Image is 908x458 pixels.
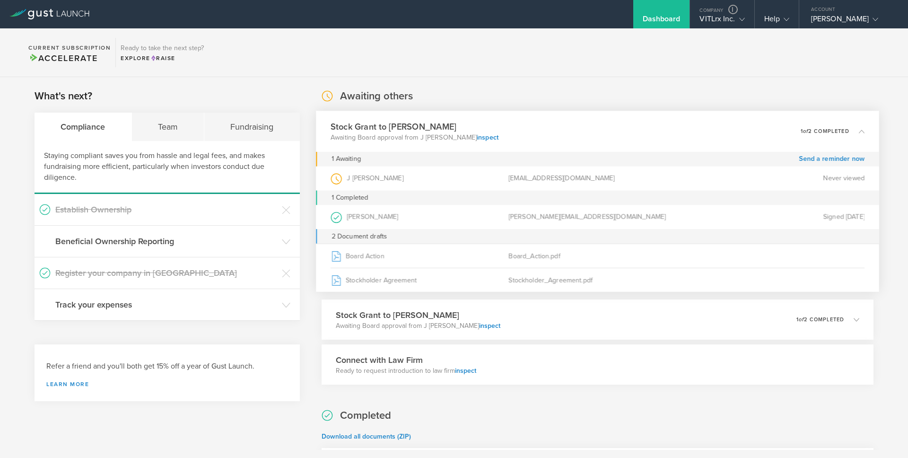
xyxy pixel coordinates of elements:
[332,152,361,167] div: 1 Awaiting
[336,354,476,366] h3: Connect with Law Firm
[121,45,204,52] h3: Ready to take the next step?
[764,14,789,28] div: Help
[643,14,681,28] div: Dashboard
[55,299,277,311] h3: Track your expenses
[35,113,132,141] div: Compliance
[132,113,205,141] div: Team
[800,129,849,134] p: 1 2 completed
[336,309,500,321] h3: Stock Grant to [PERSON_NAME]
[204,113,300,141] div: Fundraising
[322,432,411,440] a: Download all documents (ZIP)
[55,267,277,279] h3: Register your company in [GEOGRAPHIC_DATA]
[508,268,686,292] div: Stockholder_Agreement.pdf
[331,268,508,292] div: Stockholder Agreement
[336,321,500,331] p: Awaiting Board approval from J [PERSON_NAME]
[35,89,92,103] h2: What's next?
[35,141,300,194] div: Staying compliant saves you from hassle and legal fees, and makes fundraising more efficient, par...
[508,244,686,268] div: Board_Action.pdf
[331,120,498,133] h3: Stock Grant to [PERSON_NAME]
[687,205,864,229] div: Signed [DATE]
[336,366,476,376] p: Ready to request introduction to law firm
[46,381,288,387] a: Learn more
[687,167,864,191] div: Never viewed
[46,361,288,372] h3: Refer a friend and you'll both get 15% off a year of Gust Launch.
[508,167,686,191] div: [EMAIL_ADDRESS][DOMAIN_NAME]
[316,229,879,244] div: 2 Document drafts
[28,45,111,51] h2: Current Subscription
[316,191,879,205] div: 1 Completed
[150,55,175,62] span: Raise
[55,203,277,216] h3: Establish Ownership
[799,317,804,323] em: of
[508,205,686,229] div: [PERSON_NAME][EMAIL_ADDRESS][DOMAIN_NAME]
[799,152,864,167] a: Send a reminder now
[331,205,508,229] div: [PERSON_NAME]
[699,14,744,28] div: VITLrx Inc.
[331,244,508,268] div: Board Action
[455,367,476,375] a: inspect
[803,128,808,134] em: of
[115,38,209,67] div: Ready to take the next step?ExploreRaise
[477,133,498,141] a: inspect
[28,53,97,63] span: Accelerate
[331,133,498,142] p: Awaiting Board approval from J [PERSON_NAME]
[811,14,891,28] div: [PERSON_NAME]
[55,235,277,247] h3: Beneficial Ownership Reporting
[121,54,204,62] div: Explore
[479,322,500,330] a: inspect
[331,167,508,191] div: J [PERSON_NAME]
[340,89,413,103] h2: Awaiting others
[340,409,391,423] h2: Completed
[796,317,844,322] p: 1 2 completed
